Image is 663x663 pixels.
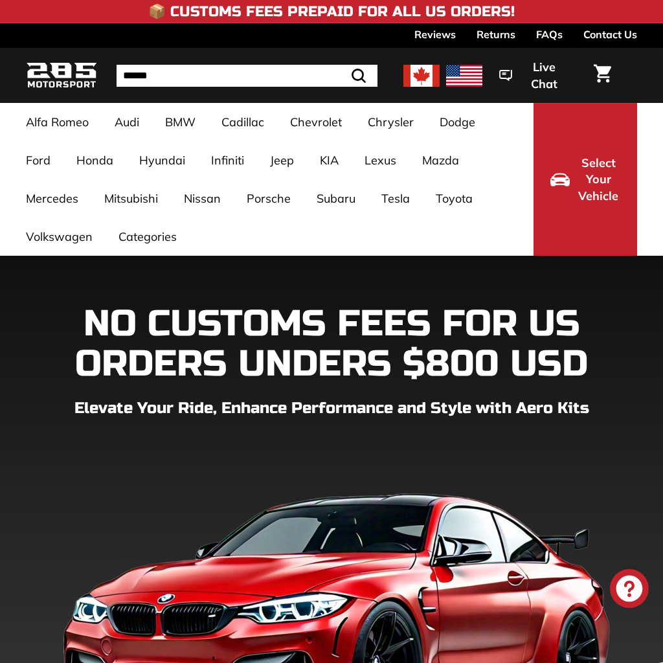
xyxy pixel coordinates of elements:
a: Audi [102,103,152,141]
a: Lexus [352,141,409,179]
a: Hyundai [126,141,198,179]
a: Reviews [414,23,456,45]
span: Live Chat [519,59,569,92]
a: KIA [307,141,352,179]
a: Volkswagen [13,218,106,256]
button: Select Your Vehicle [534,103,637,256]
span: Select Your Vehicle [576,155,620,205]
a: Ford [13,141,63,179]
p: Elevate Your Ride, Enhance Performance and Style with Aero Kits [26,397,637,420]
a: Dodge [427,103,488,141]
a: Nissan [171,179,234,218]
a: Cadillac [208,103,277,141]
a: Returns [477,23,515,45]
a: Chrysler [355,103,427,141]
button: Live Chat [482,51,586,100]
a: Chevrolet [277,103,355,141]
input: Search [117,65,377,87]
a: Mitsubishi [91,179,171,218]
a: Contact Us [583,23,637,45]
a: Subaru [304,179,368,218]
a: Porsche [234,179,304,218]
a: Mercedes [13,179,91,218]
a: Mazda [409,141,472,179]
a: Toyota [423,179,486,218]
a: BMW [152,103,208,141]
a: Jeep [257,141,307,179]
h4: 📦 Customs Fees Prepaid for All US Orders! [148,4,515,19]
a: Honda [63,141,126,179]
a: Cart [586,54,619,98]
inbox-online-store-chat: Shopify online store chat [606,569,653,611]
img: Logo_285_Motorsport_areodynamics_components [26,60,97,91]
a: Categories [106,218,190,256]
a: Tesla [368,179,423,218]
a: FAQs [536,23,563,45]
a: Infiniti [198,141,257,179]
h1: NO CUSTOMS FEES FOR US ORDERS UNDERS $800 USD [26,304,637,384]
a: Alfa Romeo [13,103,102,141]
